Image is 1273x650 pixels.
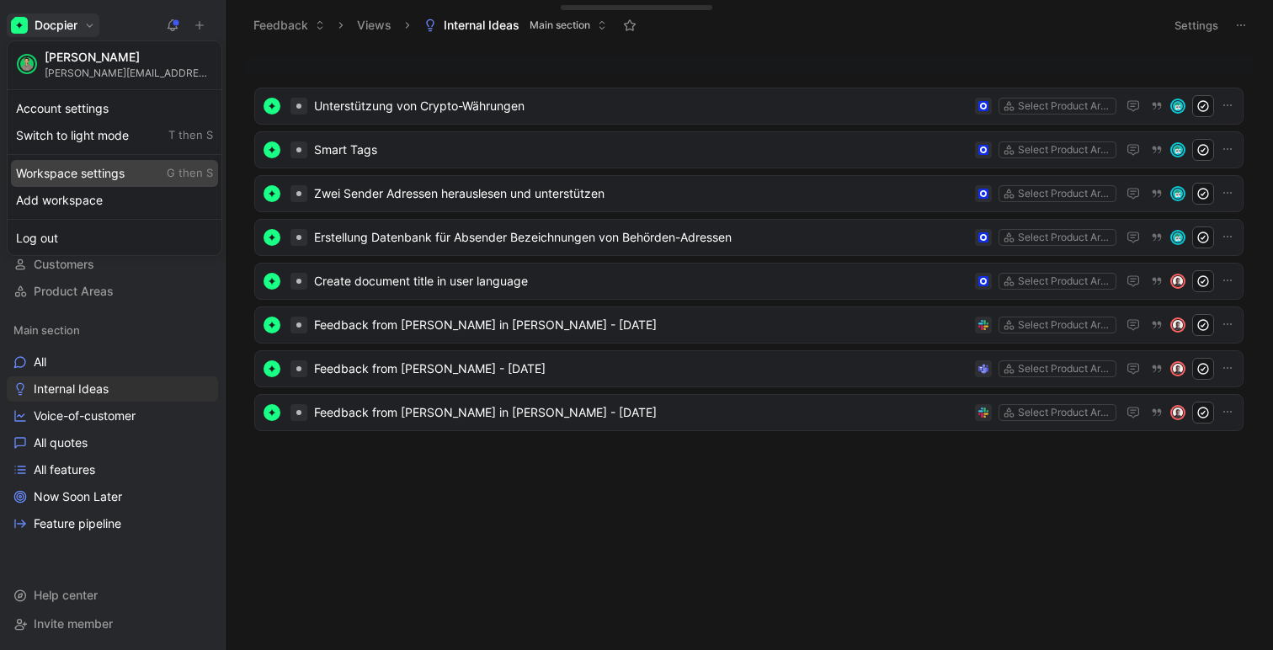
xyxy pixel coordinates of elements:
[45,67,213,79] div: [PERSON_NAME][EMAIL_ADDRESS][DOMAIN_NAME]
[11,160,218,187] div: Workspace settings
[7,40,222,256] div: DocpierDocpier
[45,50,213,65] div: [PERSON_NAME]
[168,128,213,143] span: T then S
[11,187,218,214] div: Add workspace
[11,122,218,149] div: Switch to light mode
[19,56,35,72] img: avatar
[167,166,213,181] span: G then S
[11,225,218,252] div: Log out
[11,95,218,122] div: Account settings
